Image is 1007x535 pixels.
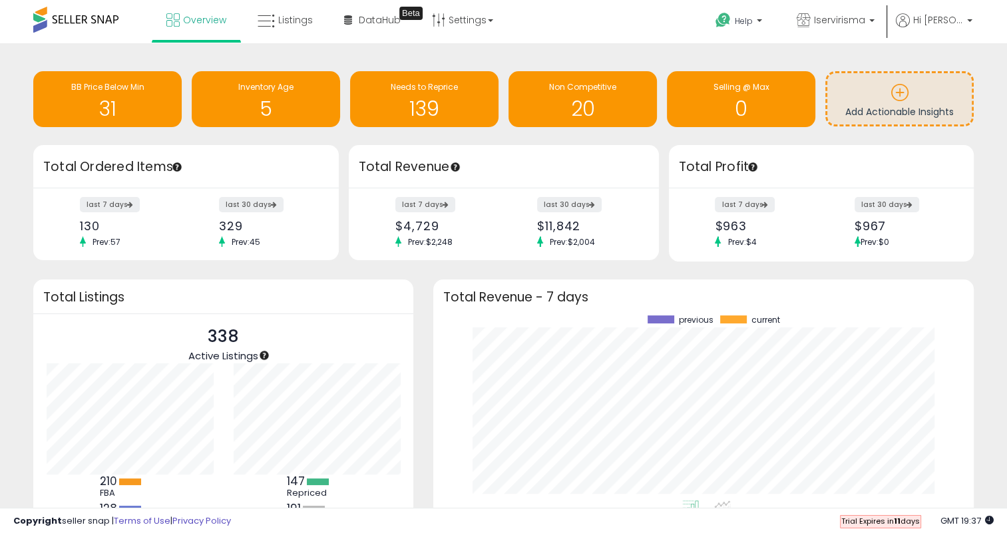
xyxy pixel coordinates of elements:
span: DataHub [359,13,401,27]
span: current [751,315,780,325]
div: Tooltip anchor [399,7,423,20]
label: last 30 days [855,197,919,212]
h3: Total Profit [679,158,964,176]
strong: Copyright [13,514,62,527]
div: $963 [715,219,811,233]
div: Tooltip anchor [171,161,183,173]
div: $4,729 [395,219,494,233]
span: Hi [PERSON_NAME] [913,13,963,27]
span: Selling @ Max [713,81,769,92]
b: 210 [100,473,117,489]
b: 128 [100,500,117,516]
a: Inventory Age 5 [192,71,340,127]
label: last 7 days [395,197,455,212]
label: last 30 days [219,197,284,212]
a: Add Actionable Insights [827,73,972,124]
a: Privacy Policy [172,514,231,527]
h1: 5 [198,98,333,120]
label: last 7 days [715,197,775,212]
span: 2025-10-9 19:37 GMT [940,514,994,527]
span: Iservirisma [814,13,865,27]
a: Hi [PERSON_NAME] [896,13,972,43]
span: Add Actionable Insights [845,105,954,118]
div: $967 [855,219,950,233]
span: previous [679,315,713,325]
span: Prev: $4 [721,236,763,248]
label: last 30 days [537,197,602,212]
span: Needs to Reprice [391,81,458,92]
div: Tooltip anchor [258,349,270,361]
div: 329 [219,219,315,233]
h3: Total Ordered Items [43,158,329,176]
a: BB Price Below Min 31 [33,71,182,127]
a: Selling @ Max 0 [667,71,815,127]
div: Tooltip anchor [449,161,461,173]
span: Overview [183,13,226,27]
h1: 20 [515,98,650,120]
h1: 0 [674,98,809,120]
span: Listings [278,13,313,27]
div: Tooltip anchor [747,161,759,173]
a: Non Competitive 20 [508,71,657,127]
b: 11 [894,516,901,526]
label: last 7 days [80,197,140,212]
span: BB Price Below Min [71,81,144,92]
span: Prev: 57 [86,236,127,248]
span: Help [735,15,753,27]
h3: Total Revenue [359,158,649,176]
span: Non Competitive [549,81,616,92]
span: Prev: $2,248 [401,236,459,248]
span: Trial Expires in days [841,516,920,526]
h1: 31 [40,98,175,120]
span: Inventory Age [238,81,294,92]
span: Active Listings [188,349,258,363]
a: Help [705,2,775,43]
h3: Total Revenue - 7 days [443,292,964,302]
span: Prev: $2,004 [543,236,602,248]
div: Repriced [287,488,347,498]
span: Prev: 45 [225,236,267,248]
b: 147 [287,473,305,489]
h1: 139 [357,98,492,120]
p: 338 [188,324,258,349]
div: FBA [100,488,160,498]
b: 191 [287,500,301,516]
div: 130 [80,219,176,233]
a: Terms of Use [114,514,170,527]
div: seller snap | | [13,515,231,528]
i: Get Help [715,12,731,29]
div: $11,842 [537,219,636,233]
a: Needs to Reprice 139 [350,71,499,127]
span: Prev: $0 [861,236,889,248]
h3: Total Listings [43,292,403,302]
